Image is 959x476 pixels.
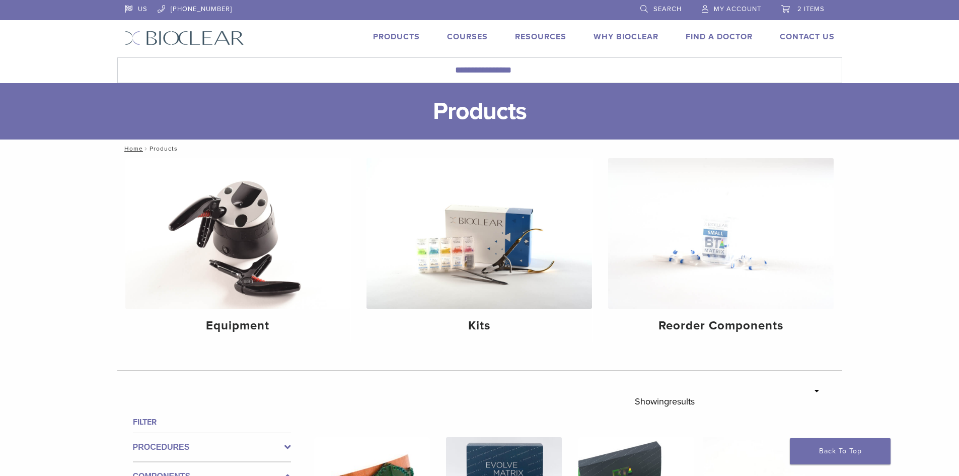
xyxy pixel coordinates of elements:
a: Courses [447,32,488,42]
h4: Filter [133,416,291,428]
p: Showing results [635,391,695,412]
span: Search [653,5,682,13]
a: Equipment [125,158,351,342]
a: Find A Doctor [686,32,753,42]
img: Reorder Components [608,158,834,309]
span: 2 items [797,5,825,13]
nav: Products [117,140,842,158]
img: Equipment [125,158,351,309]
a: Reorder Components [608,158,834,342]
a: Contact Us [780,32,835,42]
span: / [143,146,150,151]
label: Procedures [133,441,291,453]
a: Home [121,145,143,152]
img: Kits [366,158,592,309]
a: Back To Top [790,438,891,464]
h4: Reorder Components [616,317,826,335]
h4: Equipment [133,317,343,335]
span: My Account [714,5,761,13]
h4: Kits [375,317,584,335]
a: Why Bioclear [594,32,658,42]
img: Bioclear [125,31,244,45]
a: Resources [515,32,566,42]
a: Products [373,32,420,42]
a: Kits [366,158,592,342]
